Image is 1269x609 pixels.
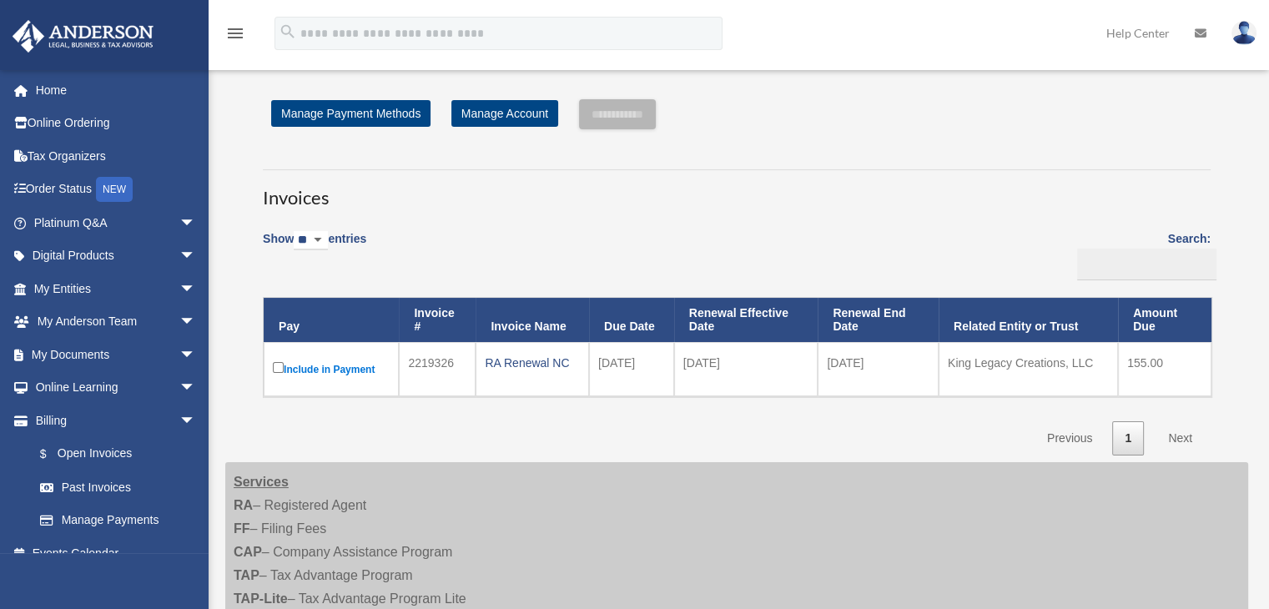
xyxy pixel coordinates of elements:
td: [DATE] [589,342,674,396]
input: Include in Payment [273,362,284,373]
a: Order StatusNEW [12,173,221,207]
span: arrow_drop_down [179,404,213,438]
a: Home [12,73,221,107]
img: Anderson Advisors Platinum Portal [8,20,159,53]
strong: TAP-Lite [234,591,288,606]
th: Due Date: activate to sort column ascending [589,298,674,343]
a: My Documentsarrow_drop_down [12,338,221,371]
a: Events Calendar [12,536,221,570]
a: Online Learningarrow_drop_down [12,371,221,405]
th: Invoice #: activate to sort column ascending [399,298,476,343]
th: Renewal Effective Date: activate to sort column ascending [674,298,818,343]
label: Include in Payment [273,359,390,380]
input: Search: [1077,249,1216,280]
span: $ [49,444,58,465]
label: Search: [1071,229,1211,280]
strong: TAP [234,568,259,582]
div: NEW [96,177,133,202]
a: Platinum Q&Aarrow_drop_down [12,206,221,239]
a: 1 [1112,421,1144,455]
strong: CAP [234,545,262,559]
a: Manage Payment Methods [271,100,431,127]
i: search [279,23,297,41]
a: My Anderson Teamarrow_drop_down [12,305,221,339]
th: Pay: activate to sort column descending [264,298,399,343]
a: Past Invoices [23,471,213,504]
th: Related Entity or Trust: activate to sort column ascending [939,298,1118,343]
h3: Invoices [263,169,1211,211]
strong: Services [234,475,289,489]
select: Showentries [294,231,328,250]
span: arrow_drop_down [179,305,213,340]
td: [DATE] [818,342,939,396]
div: RA Renewal NC [485,351,580,375]
span: arrow_drop_down [179,206,213,240]
a: menu [225,29,245,43]
a: Billingarrow_drop_down [12,404,213,437]
span: arrow_drop_down [179,371,213,405]
strong: FF [234,521,250,536]
th: Amount Due: activate to sort column ascending [1118,298,1211,343]
a: Manage Account [451,100,558,127]
a: Previous [1035,421,1105,455]
td: 155.00 [1118,342,1211,396]
img: User Pic [1231,21,1256,45]
a: Tax Organizers [12,139,221,173]
td: [DATE] [674,342,818,396]
i: menu [225,23,245,43]
a: My Entitiesarrow_drop_down [12,272,221,305]
span: arrow_drop_down [179,272,213,306]
a: Digital Productsarrow_drop_down [12,239,221,273]
span: arrow_drop_down [179,239,213,274]
a: $Open Invoices [23,437,204,471]
th: Invoice Name: activate to sort column ascending [476,298,589,343]
td: King Legacy Creations, LLC [939,342,1118,396]
td: 2219326 [399,342,476,396]
a: Online Ordering [12,107,221,140]
span: arrow_drop_down [179,338,213,372]
a: Next [1156,421,1205,455]
a: Manage Payments [23,504,213,537]
th: Renewal End Date: activate to sort column ascending [818,298,939,343]
label: Show entries [263,229,366,267]
strong: RA [234,498,253,512]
